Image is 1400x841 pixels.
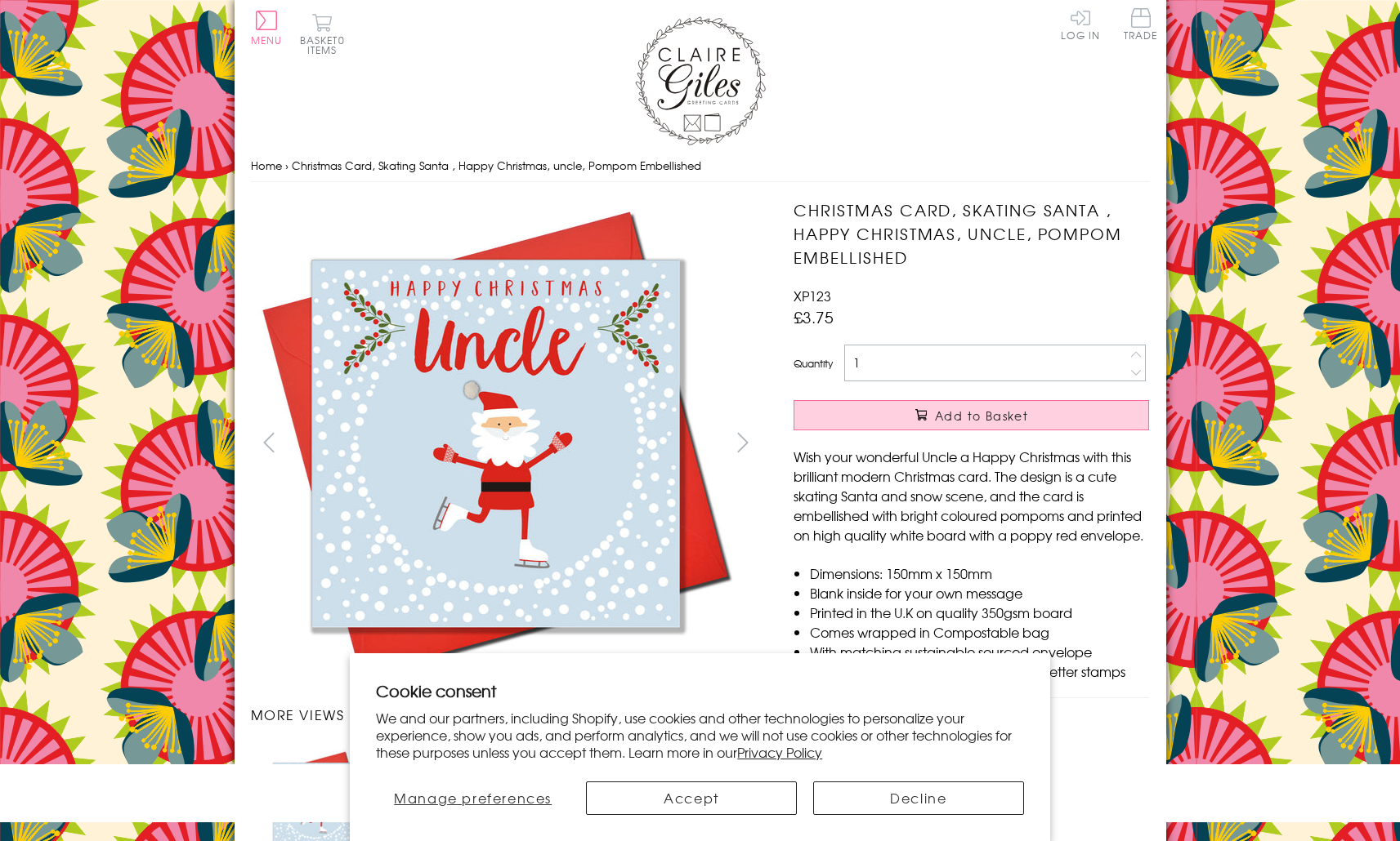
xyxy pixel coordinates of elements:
button: Accept [586,781,797,815]
li: Dimensions: 150mm x 150mm [810,563,1149,583]
span: › [285,158,288,173]
span: Menu [251,33,283,47]
button: prev [251,424,288,461]
p: We and our partners, including Shopify, use cookies and other technologies to personalize your ex... [376,710,1024,760]
a: Log In [1061,8,1100,40]
h1: Christmas Card, Skating Santa , Happy Christmas, uncle, Pompom Embellished [794,198,1149,269]
button: next [724,424,761,461]
span: Manage preferences [394,788,552,808]
span: Christmas Card, Skating Santa , Happy Christmas, uncle, Pompom Embellished [292,158,701,173]
span: 0 items [307,33,345,57]
p: Wish your wonderful Uncle a Happy Christmas with this brilliant modern Christmas card. The design... [794,447,1149,545]
button: Manage preferences [376,781,570,815]
span: XP123 [794,286,831,305]
a: Home [251,158,282,173]
li: With matching sustainable sourced envelope [810,642,1149,661]
li: Comes wrapped in Compostable bag [810,622,1149,642]
button: Decline [813,781,1024,815]
button: Menu [251,11,283,45]
h3: More views [251,705,762,724]
span: Add to Basket [935,407,1028,424]
a: Trade [1124,8,1158,43]
img: Christmas Card, Skating Santa , Happy Christmas, uncle, Pompom Embellished [250,198,740,688]
button: Add to Basket [794,400,1149,430]
span: Trade [1124,8,1158,40]
nav: breadcrumbs [251,149,1150,183]
a: Privacy Policy [737,742,822,762]
button: Basket0 items [300,13,345,55]
li: Blank inside for your own message [810,583,1149,603]
span: £3.75 [794,305,834,328]
h2: Cookie consent [376,679,1024,702]
img: Claire Giles Greetings Cards [635,16,766,145]
label: Quantity [794,356,833,371]
li: Printed in the U.K on quality 350gsm board [810,603,1149,622]
img: Christmas Card, Skating Santa , Happy Christmas, uncle, Pompom Embellished [761,198,1251,688]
